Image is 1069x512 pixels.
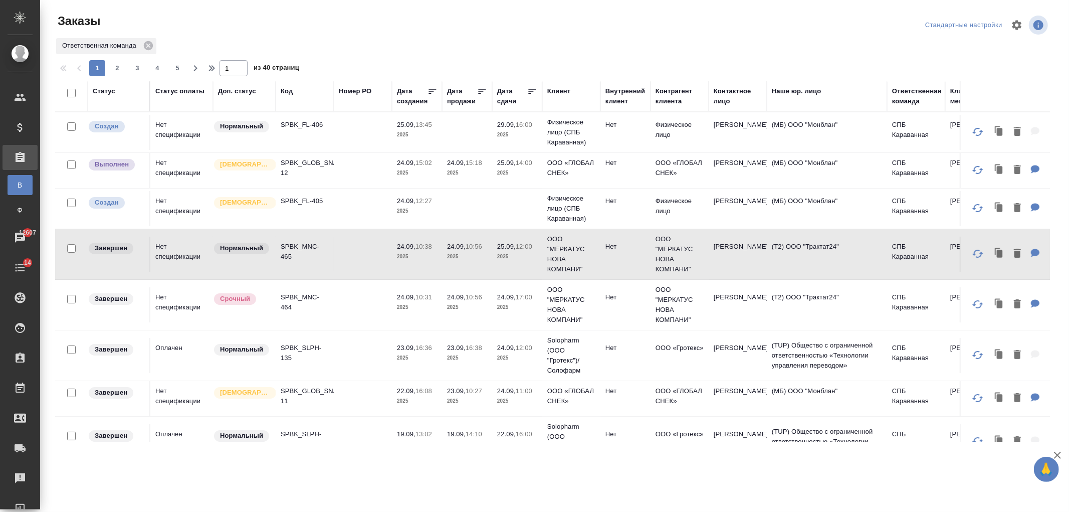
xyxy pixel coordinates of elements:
td: СПБ Караванная [887,424,945,459]
td: [PERSON_NAME] [709,115,767,150]
p: ООО «Гротекс» [656,343,704,353]
p: 25.09, [497,159,516,166]
div: Выставляет ПМ после сдачи и проведения начислений. Последний этап для ПМа [88,158,144,172]
div: Наше юр. лицо [772,86,821,96]
td: Нет спецификации [150,381,213,416]
p: Нет [605,242,646,252]
p: 2025 [397,130,437,140]
span: 14 [18,258,37,268]
p: Нет [605,120,646,130]
p: Нормальный [220,121,263,131]
td: (Т2) ООО "Трактат24" [767,287,887,322]
p: 2025 [397,396,437,406]
button: Удалить [1009,294,1026,315]
div: Выставляется автоматически для первых 3 заказов нового контактного лица. Особое внимание [213,158,271,172]
p: 29.09, [497,121,516,128]
div: Дата сдачи [497,86,527,106]
p: 2025 [497,130,537,140]
td: [PERSON_NAME] [945,237,1003,272]
button: Удалить [1009,160,1026,181]
p: 24.09, [447,293,466,301]
button: Обновить [966,386,990,410]
p: Нет [605,343,646,353]
p: Физическое лицо (СПБ Караванная) [547,194,595,224]
p: Физическое лицо [656,196,704,216]
td: СПБ Караванная [887,153,945,188]
div: Клиент [547,86,570,96]
button: 3 [129,60,145,76]
p: Физическое лицо [656,120,704,140]
p: ООО "МЕРКАТУС НОВА КОМПАНИ" [656,285,704,325]
p: SPBK_MNC-464 [281,292,329,312]
p: 2025 [447,252,487,262]
p: 23.09, [447,344,466,352]
p: 11:00 [516,387,532,395]
p: ООО «ГЛОБАЛ СНЕК» [547,386,595,406]
td: (МБ) ООО "Монблан" [767,191,887,226]
span: из 40 страниц [254,62,299,76]
td: Оплачен [150,424,213,459]
div: Выставляется автоматически, если на указанный объем услуг необходимо больше времени в стандартном... [213,292,271,306]
td: (МБ) ООО "Монблан" [767,115,887,150]
td: [PERSON_NAME] [709,287,767,322]
td: [PERSON_NAME] [945,153,1003,188]
p: 16:00 [516,121,532,128]
button: Удалить [1009,198,1026,219]
button: Удалить [1009,388,1026,409]
p: ООО "МЕРКАТУС НОВА КОМПАНИ" [547,234,595,274]
p: ООО «Гротекс» [656,429,704,439]
p: 2025 [397,302,437,312]
div: Дата создания [397,86,427,106]
p: 10:27 [466,387,482,395]
a: 14 [3,255,38,280]
td: [PERSON_NAME] [709,191,767,226]
p: ООО "МЕРКАТУС НОВА КОМПАНИ" [656,234,704,274]
div: Код [281,86,293,96]
div: Выставляет КМ при направлении счета или после выполнения всех работ/сдачи заказа клиенту. Окончат... [88,429,144,443]
div: Статус [93,86,115,96]
p: 2025 [447,168,487,178]
p: 24.09, [447,243,466,250]
p: [DEMOGRAPHIC_DATA] [220,159,270,169]
button: Клонировать [990,122,1009,142]
button: Обновить [966,429,990,453]
p: 2025 [397,168,437,178]
p: 2025 [497,302,537,312]
p: ООО «ГЛОБАЛ СНЕК» [547,158,595,178]
button: Клонировать [990,294,1009,315]
p: [DEMOGRAPHIC_DATA] [220,388,270,398]
div: Статус по умолчанию для стандартных заказов [213,120,271,133]
span: 2 [109,63,125,73]
td: [PERSON_NAME] [709,424,767,459]
button: Удалить [1009,345,1026,366]
p: 10:31 [415,293,432,301]
div: Внутренний клиент [605,86,646,106]
div: Номер PO [339,86,371,96]
p: Нет [605,158,646,168]
span: 4 [149,63,165,73]
td: [PERSON_NAME] [945,338,1003,373]
p: Завершен [95,388,127,398]
button: Клонировать [990,160,1009,181]
button: Обновить [966,242,990,266]
td: СПБ Караванная [887,115,945,150]
span: Ф [13,205,28,215]
button: Обновить [966,120,990,144]
p: Завершен [95,294,127,304]
div: Статус по умолчанию для стандартных заказов [213,343,271,357]
p: 13:02 [415,430,432,438]
div: Выставляет КМ при направлении счета или после выполнения всех работ/сдачи заказа клиенту. Окончат... [88,292,144,306]
p: 2025 [447,439,487,449]
button: Обновить [966,158,990,182]
div: Выставляет КМ при направлении счета или после выполнения всех работ/сдачи заказа клиенту. Окончат... [88,242,144,255]
div: Статус по умолчанию для стандартных заказов [213,429,271,443]
td: Оплачен [150,338,213,373]
p: Ответственная команда [62,41,140,51]
a: В [8,175,33,195]
p: 24.09, [497,344,516,352]
td: СПБ Караванная [887,237,945,272]
p: 19.09, [447,430,466,438]
div: Выставляется автоматически при создании заказа [88,196,144,210]
p: 24.09, [397,243,415,250]
div: Дата продажи [447,86,477,106]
